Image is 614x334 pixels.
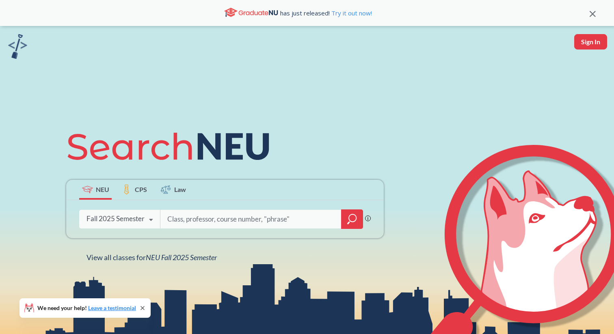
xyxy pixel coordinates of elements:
div: Fall 2025 Semester [86,214,145,223]
img: sandbox logo [8,34,27,59]
span: View all classes for [86,253,217,262]
svg: magnifying glass [347,213,357,225]
span: NEU [96,185,109,194]
button: Sign In [574,34,607,50]
span: NEU Fall 2025 Semester [146,253,217,262]
span: has just released! [280,9,372,17]
span: CPS [135,185,147,194]
input: Class, professor, course number, "phrase" [166,211,335,228]
a: Leave a testimonial [88,304,136,311]
span: Law [174,185,186,194]
div: magnifying glass [341,209,363,229]
a: Try it out now! [330,9,372,17]
span: We need your help! [37,305,136,311]
a: sandbox logo [8,34,27,61]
